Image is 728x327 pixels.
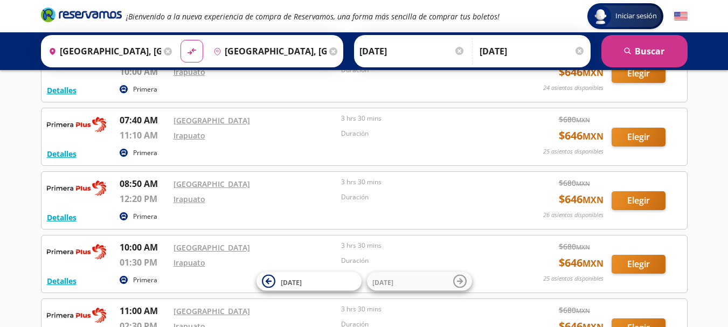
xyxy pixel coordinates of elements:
a: Brand Logo [41,6,122,26]
p: 11:10 AM [120,129,168,142]
p: 10:00 AM [120,65,168,78]
small: MXN [583,258,604,269]
span: $ 646 [559,255,604,271]
span: $ 680 [559,304,590,316]
button: Detalles [47,212,77,223]
span: $ 646 [559,64,604,80]
button: Elegir [612,128,665,147]
p: 10:00 AM [120,241,168,254]
button: [DATE] [256,272,362,291]
input: Elegir Fecha [359,38,465,65]
p: Duración [341,192,504,202]
small: MXN [583,67,604,79]
small: MXN [576,243,590,251]
small: MXN [576,116,590,124]
a: [GEOGRAPHIC_DATA] [174,306,250,316]
a: [GEOGRAPHIC_DATA] [174,115,250,126]
p: Primera [133,275,157,285]
p: Primera [133,148,157,158]
button: English [674,10,688,23]
small: MXN [583,130,604,142]
p: Duración [341,256,504,266]
img: RESERVAMOS [47,241,106,262]
span: $ 646 [559,128,604,144]
p: 01:30 PM [120,256,168,269]
span: Iniciar sesión [611,11,661,22]
p: 07:40 AM [120,114,168,127]
button: [DATE] [367,272,472,291]
p: 12:20 PM [120,192,168,205]
button: Elegir [612,255,665,274]
button: Detalles [47,148,77,159]
img: RESERVAMOS [47,304,106,326]
button: Detalles [47,275,77,287]
p: 3 hrs 30 mins [341,177,504,187]
span: [DATE] [281,277,302,287]
span: [DATE] [372,277,393,287]
i: Brand Logo [41,6,122,23]
a: Irapuato [174,67,205,77]
a: Irapuato [174,130,205,141]
input: Opcional [480,38,585,65]
p: 3 hrs 30 mins [341,304,504,314]
img: RESERVAMOS [47,114,106,135]
a: Irapuato [174,194,205,204]
span: $ 680 [559,177,590,189]
p: 3 hrs 30 mins [341,114,504,123]
img: RESERVAMOS [47,177,106,199]
p: 24 asientos disponibles [543,84,604,93]
a: [GEOGRAPHIC_DATA] [174,242,250,253]
input: Buscar Destino [209,38,327,65]
input: Buscar Origen [44,38,162,65]
p: 26 asientos disponibles [543,211,604,220]
p: 25 asientos disponibles [543,274,604,283]
a: [GEOGRAPHIC_DATA] [174,179,250,189]
p: Duración [341,129,504,138]
small: MXN [583,194,604,206]
small: MXN [576,179,590,187]
span: $ 680 [559,114,590,125]
p: Primera [133,85,157,94]
a: Irapuato [174,258,205,268]
p: 25 asientos disponibles [543,147,604,156]
p: 11:00 AM [120,304,168,317]
button: Elegir [612,64,665,83]
p: 08:50 AM [120,177,168,190]
span: $ 680 [559,241,590,252]
button: Buscar [601,35,688,67]
small: MXN [576,307,590,315]
span: $ 646 [559,191,604,207]
p: Primera [133,212,157,221]
p: 3 hrs 30 mins [341,241,504,251]
button: Detalles [47,85,77,96]
em: ¡Bienvenido a la nueva experiencia de compra de Reservamos, una forma más sencilla de comprar tus... [126,11,500,22]
button: Elegir [612,191,665,210]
